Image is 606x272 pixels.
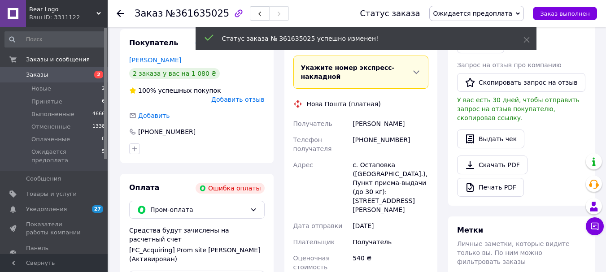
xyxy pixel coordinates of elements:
span: Дата отправки [293,222,343,229]
div: с. Остаповка ([GEOGRAPHIC_DATA].), Пункт приема-выдачи (до 30 кг): [STREET_ADDRESS][PERSON_NAME] [351,157,430,218]
span: Товары и услуги [26,190,77,198]
div: [DATE] [351,218,430,234]
span: Заказ [135,8,163,19]
div: Ошибка оплаты [196,183,265,194]
span: Новые [31,85,51,93]
a: Скачать PDF [457,155,528,174]
span: Добавить [138,112,170,119]
span: Плательщик [293,238,335,246]
span: Сообщения [26,175,61,183]
span: У вас есть 30 дней, чтобы отправить запрос на отзыв покупателю, скопировав ссылку. [457,96,580,121]
button: Скопировать запрос на отзыв [457,73,585,92]
span: №361635025 [166,8,229,19]
span: 2 [94,71,103,78]
span: Заказы и сообщения [26,56,90,64]
span: 27 [92,205,103,213]
button: Заказ выполнен [533,7,597,20]
span: 6 [102,98,105,106]
span: Заказы [26,71,48,79]
span: 4666 [92,110,105,118]
span: Уведомления [26,205,67,213]
div: [FC_Acquiring] Prom site [PERSON_NAME] (Активирован) [129,246,265,263]
span: 100% [138,87,156,94]
button: Выдать чек [457,130,524,148]
div: Получатель [351,234,430,250]
a: [PERSON_NAME] [129,56,181,64]
span: 5 [102,148,105,164]
span: Получатель [293,120,332,127]
div: Статус заказа [360,9,420,18]
div: Нова Пошта (платная) [305,99,383,108]
span: Метки [457,226,483,234]
span: Панель управления [26,244,83,260]
span: Оплата [129,183,159,192]
span: Bear Logo [29,5,96,13]
span: Добавить отзыв [211,96,264,103]
div: [PHONE_NUMBER] [351,132,430,157]
div: Средства будут зачислены на расчетный счет [129,226,265,263]
span: Заказ выполнен [540,10,590,17]
span: 0 [102,135,105,143]
span: Оценочная стоимость [293,255,330,271]
span: Отмененные [31,123,70,131]
a: Печать PDF [457,178,524,197]
span: Запрос на отзыв про компанию [457,61,562,69]
span: 1338 [92,123,105,131]
span: Ожидается предоплата [31,148,102,164]
span: Телефон получателя [293,136,332,152]
div: успешных покупок [129,86,221,95]
span: Покупатель [129,39,178,47]
input: Поиск [4,31,106,47]
span: Принятые [31,98,62,106]
div: Ваш ID: 3311122 [29,13,108,22]
span: Укажите номер экспресс-накладной [301,64,395,80]
div: Вернуться назад [117,9,124,18]
span: 2 [102,85,105,93]
span: Пром-оплата [150,205,246,215]
span: Оплаченные [31,135,70,143]
span: Показатели работы компании [26,220,83,237]
span: Ожидается предоплата [433,10,513,17]
div: [PERSON_NAME] [351,116,430,132]
div: Статус заказа № 361635025 успешно изменен! [222,34,501,43]
div: 2 заказа у вас на 1 080 ₴ [129,68,220,79]
div: [PHONE_NUMBER] [137,127,196,136]
span: Выполненные [31,110,74,118]
button: Чат с покупателем [586,217,604,235]
span: Личные заметки, которые видите только вы. По ним можно фильтровать заказы [457,240,570,265]
span: Адрес [293,161,313,168]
